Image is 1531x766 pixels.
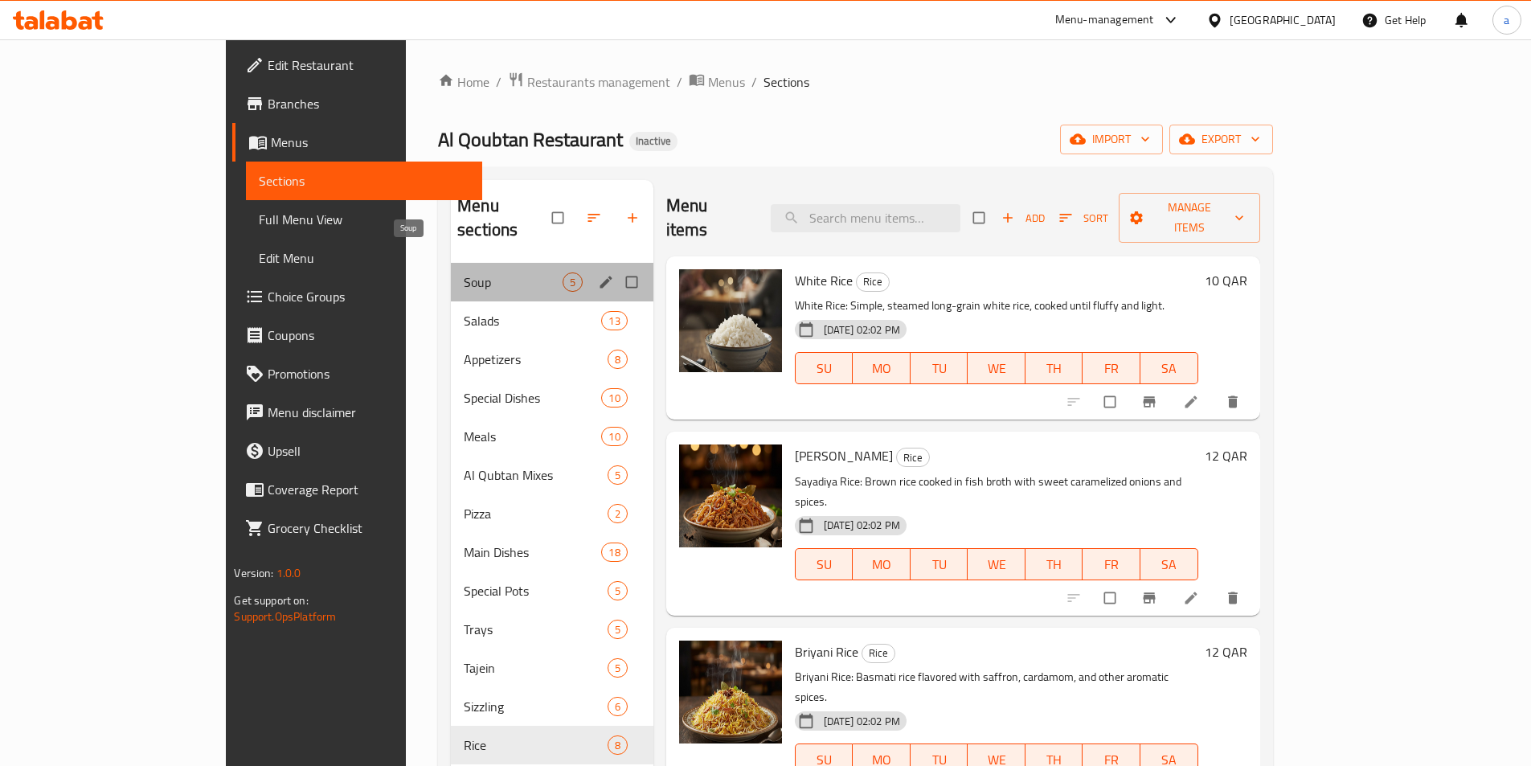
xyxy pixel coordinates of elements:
[608,622,627,637] span: 5
[911,352,968,384] button: TU
[1025,352,1083,384] button: TH
[259,171,469,190] span: Sections
[608,699,627,715] span: 6
[968,352,1025,384] button: WE
[795,352,853,384] button: SU
[763,72,809,92] span: Sections
[464,388,601,408] span: Special Dishes
[897,449,929,467] span: Rice
[234,606,336,627] a: Support.OpsPlatform
[677,72,682,92] li: /
[1205,444,1247,467] h6: 12 QAR
[451,301,653,340] div: Salads13
[232,277,481,316] a: Choice Groups
[997,206,1049,231] button: Add
[542,203,576,233] span: Select all sections
[795,548,853,580] button: SU
[1095,387,1128,417] span: Select to update
[1169,125,1273,154] button: export
[464,620,607,639] div: Trays
[451,340,653,379] div: Appetizers8
[601,427,627,446] div: items
[608,661,627,676] span: 5
[629,134,677,148] span: Inactive
[1119,193,1260,243] button: Manage items
[451,417,653,456] div: Meals10
[464,465,607,485] span: Al Qubtan Mixes
[602,313,626,329] span: 13
[997,206,1049,231] span: Add item
[666,194,751,242] h2: Menu items
[1073,129,1150,150] span: import
[1140,352,1198,384] button: SA
[1132,198,1247,238] span: Manage items
[232,46,481,84] a: Edit Restaurant
[974,553,1019,576] span: WE
[576,200,615,236] span: Sort sections
[246,200,481,239] a: Full Menu View
[268,364,469,383] span: Promotions
[795,472,1198,512] p: Sayadiya Rice: Brown rice cooked in fish broth with sweet caramelized onions and spices.
[451,571,653,610] div: Special Pots5
[268,403,469,422] span: Menu disclaimer
[464,504,607,523] span: Pizza
[268,326,469,345] span: Coupons
[679,269,782,372] img: White Rice
[1001,209,1045,227] span: Add
[862,644,894,662] span: Rice
[751,72,757,92] li: /
[853,352,911,384] button: MO
[563,272,583,292] div: items
[1083,548,1140,580] button: FR
[268,480,469,499] span: Coverage Report
[1132,384,1170,420] button: Branch-specific-item
[451,494,653,533] div: Pizza2
[1032,553,1077,576] span: TH
[1025,548,1083,580] button: TH
[1059,209,1108,227] span: Sort
[451,726,653,764] div: Rice8
[259,248,469,268] span: Edit Menu
[1095,583,1128,613] span: Select to update
[451,379,653,417] div: Special Dishes10
[464,581,607,600] span: Special Pots
[853,548,911,580] button: MO
[496,72,501,92] li: /
[608,352,627,367] span: 8
[859,553,904,576] span: MO
[679,444,782,547] img: Sayadiya Rice
[451,456,653,494] div: Al Qubtan Mixes5
[276,563,301,584] span: 1.0.0
[1230,11,1336,29] div: [GEOGRAPHIC_DATA]
[802,553,846,576] span: SU
[601,388,627,408] div: items
[451,263,653,301] div: Soup5edit
[457,194,552,242] h2: Menu sections
[563,275,582,290] span: 5
[795,667,1198,707] p: Briyani Rice: Basmati rice flavored with saffron, cardamom, and other aromatic spices.
[1147,553,1192,576] span: SA
[856,272,890,292] div: Rice
[795,444,893,468] span: [PERSON_NAME]
[268,518,469,538] span: Grocery Checklist
[817,322,907,338] span: [DATE] 02:02 PM
[629,132,677,151] div: Inactive
[464,658,607,678] span: Tajein
[1089,553,1134,576] span: FR
[689,72,745,92] a: Menus
[1089,357,1134,380] span: FR
[964,203,997,233] span: Select section
[232,509,481,547] a: Grocery Checklist
[859,357,904,380] span: MO
[1132,580,1170,616] button: Branch-specific-item
[771,204,960,232] input: search
[268,94,469,113] span: Branches
[795,268,853,293] span: White Rice
[862,644,895,663] div: Rice
[602,545,626,560] span: 18
[232,354,481,393] a: Promotions
[234,563,273,584] span: Version:
[596,272,620,293] button: edit
[232,432,481,470] a: Upsell
[464,272,562,292] span: Soup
